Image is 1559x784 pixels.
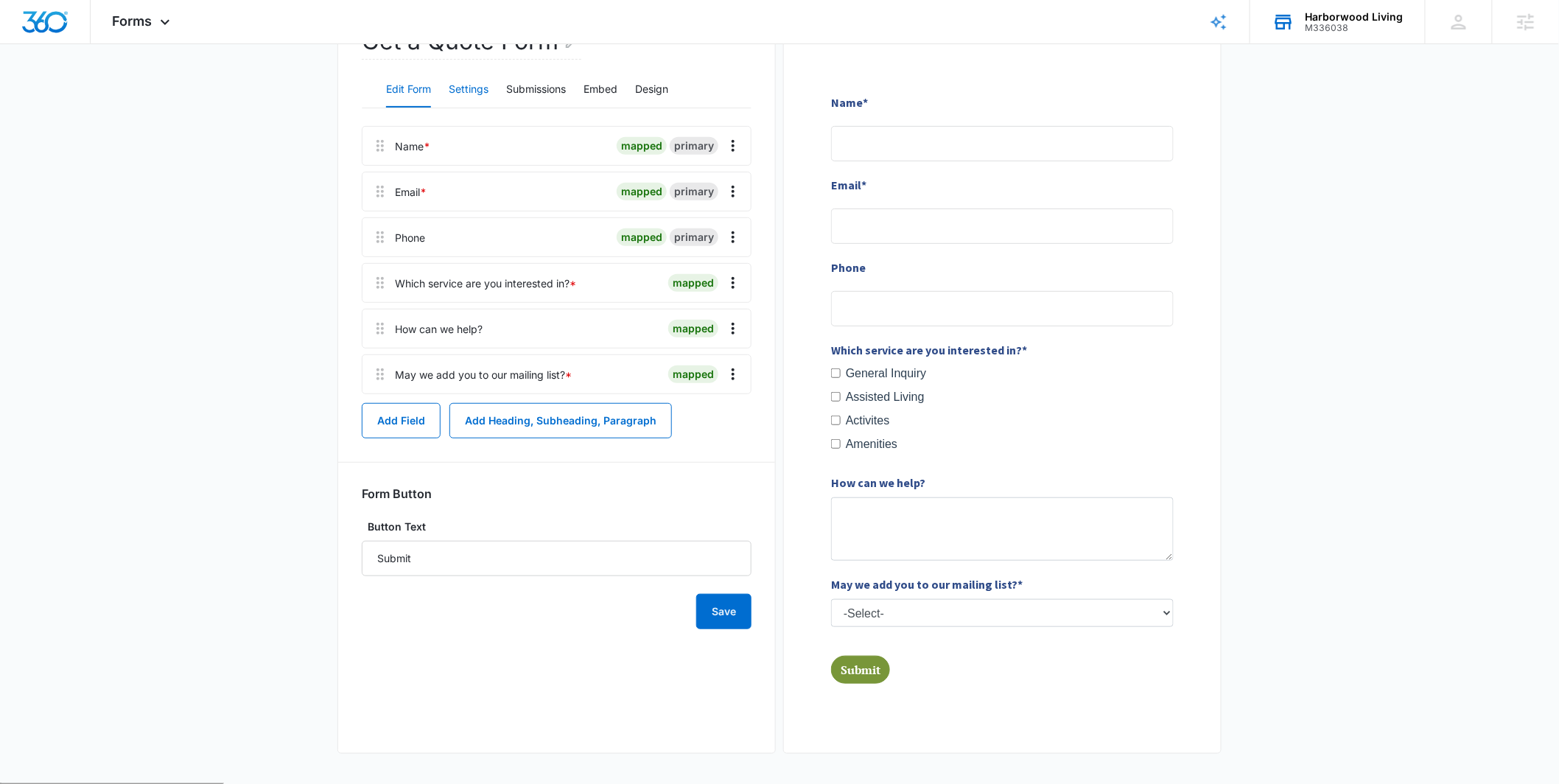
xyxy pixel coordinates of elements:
[147,85,158,97] img: tab_keywords_by_traffic_grey.svg
[40,85,52,97] img: tab_domain_overview_orange.svg
[1306,11,1404,23] div: account name
[670,228,718,246] div: primary
[24,38,35,50] img: website_grey.svg
[15,271,95,289] label: General Inquiry
[395,276,576,291] div: Which service are you interested in?
[449,72,488,108] button: Settings
[15,295,94,312] label: Assisted Living
[113,13,153,29] span: Forms
[670,137,718,155] div: primary
[15,318,59,336] label: Activites
[163,87,248,97] div: Keywords by Traffic
[38,38,162,50] div: Domain: [DOMAIN_NAME]
[395,367,572,382] div: May we add you to our mailing list?
[15,342,66,360] label: Amenities
[721,317,745,340] button: Overflow Menu
[617,137,667,155] div: mapped
[696,594,752,629] button: Save
[617,183,667,200] div: mapped
[721,363,745,386] button: Overflow Menu
[668,320,718,337] div: mapped
[395,230,425,245] div: Phone
[721,271,745,295] button: Overflow Menu
[617,228,667,246] div: mapped
[635,72,668,108] button: Design
[449,403,672,438] button: Add Heading, Subheading, Paragraph
[362,486,432,501] h3: Form Button
[668,365,718,383] div: mapped
[670,183,718,200] div: primary
[395,321,483,337] div: How can we help?
[721,134,745,158] button: Overflow Menu
[56,87,132,97] div: Domain Overview
[395,184,427,200] div: Email
[668,274,718,292] div: mapped
[584,72,617,108] button: Embed
[362,403,441,438] button: Add Field
[362,519,752,535] label: Button Text
[24,24,35,35] img: logo_orange.svg
[721,225,745,249] button: Overflow Menu
[506,72,566,108] button: Submissions
[386,72,431,108] button: Edit Form
[1306,23,1404,33] div: account id
[721,180,745,203] button: Overflow Menu
[41,24,72,35] div: v 4.0.25
[395,139,430,154] div: Name
[10,568,49,584] span: Submit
